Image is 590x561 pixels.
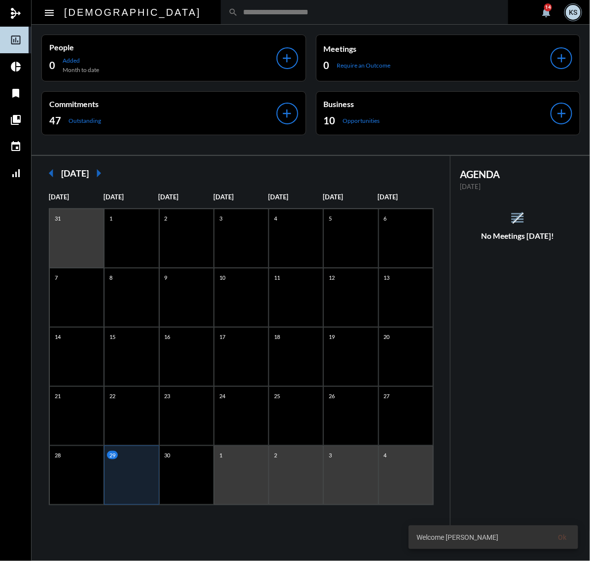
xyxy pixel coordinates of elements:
[382,392,392,400] p: 27
[43,7,55,19] mat-icon: Side nav toggle icon
[382,273,392,282] p: 13
[49,113,61,127] h2: 47
[39,2,59,22] button: Toggle sidenav
[217,214,225,223] p: 3
[213,193,268,201] p: [DATE]
[104,193,158,201] p: [DATE]
[343,117,380,124] p: Opportunities
[378,193,433,201] p: [DATE]
[280,51,294,65] mat-icon: add
[326,451,334,459] p: 3
[324,58,330,72] h2: 0
[64,4,201,20] h2: [DEMOGRAPHIC_DATA]
[558,533,566,541] span: Ok
[107,273,115,282] p: 8
[69,117,101,124] p: Outstanding
[107,333,118,341] p: 15
[540,6,552,18] mat-icon: notifications
[337,62,391,69] p: Require an Outcome
[460,168,575,180] h2: AGENDA
[510,210,526,226] mat-icon: reorder
[89,163,108,183] mat-icon: arrow_right
[162,214,170,223] p: 2
[326,392,337,400] p: 26
[326,333,337,341] p: 19
[555,51,568,65] mat-icon: add
[272,333,282,341] p: 18
[382,214,389,223] p: 6
[326,214,334,223] p: 5
[63,66,99,74] p: Month to date
[217,333,228,341] p: 17
[162,392,173,400] p: 23
[10,87,22,99] mat-icon: bookmark
[272,392,282,400] p: 25
[566,5,581,20] div: KS
[550,528,574,546] button: Ok
[10,167,22,179] mat-icon: signal_cellular_alt
[162,451,173,459] p: 30
[324,99,551,109] p: Business
[326,273,337,282] p: 12
[49,193,104,201] p: [DATE]
[217,392,228,400] p: 24
[382,451,389,459] p: 4
[217,451,225,459] p: 1
[52,214,63,223] p: 31
[272,273,282,282] p: 11
[159,193,213,201] p: [DATE]
[52,451,63,459] p: 28
[107,214,115,223] p: 1
[107,392,118,400] p: 22
[107,451,118,459] p: 29
[460,183,575,190] p: [DATE]
[280,107,294,120] mat-icon: add
[324,44,551,53] p: Meetings
[323,193,378,201] p: [DATE]
[162,333,173,341] p: 16
[10,61,22,73] mat-icon: pie_chart
[10,34,22,46] mat-icon: insert_chart_outlined
[272,214,279,223] p: 4
[555,107,568,120] mat-icon: add
[10,114,22,126] mat-icon: collections_bookmark
[324,113,336,127] h2: 10
[49,99,277,109] p: Commitments
[52,333,63,341] p: 14
[49,58,55,72] h2: 0
[52,392,63,400] p: 21
[228,7,238,17] mat-icon: search
[10,7,22,19] mat-icon: mediation
[272,451,279,459] p: 2
[10,141,22,152] mat-icon: event
[41,163,61,183] mat-icon: arrow_left
[268,193,323,201] p: [DATE]
[49,42,277,52] p: People
[544,3,552,11] div: 14
[61,168,89,179] h2: [DATE]
[63,57,99,64] p: Added
[382,333,392,341] p: 20
[52,273,60,282] p: 7
[217,273,228,282] p: 10
[162,273,170,282] p: 9
[451,231,585,240] h5: No Meetings [DATE]!
[416,532,498,542] span: Welcome [PERSON_NAME]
